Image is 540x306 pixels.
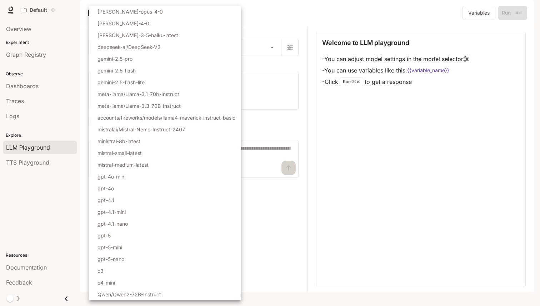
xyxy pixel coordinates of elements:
p: gpt-4.1-mini [97,208,126,216]
p: gpt-5-nano [97,255,124,263]
p: gemini-2.5-flash [97,67,136,74]
p: o3 [97,267,104,275]
p: mistralai/Mistral-Nemo-Instruct-2407 [97,126,185,133]
p: gemini-2.5-flash-lite [97,79,145,86]
p: gpt-4.1 [97,196,114,204]
p: gpt-4o-mini [97,173,125,180]
p: gemini-2.5-pro [97,55,132,62]
p: [PERSON_NAME]-opus-4-0 [97,8,163,15]
p: meta-llama/Llama-3.1-70b-Instruct [97,90,179,98]
p: gpt-5-mini [97,244,122,251]
p: mistral-medium-latest [97,161,149,169]
p: gpt-5 [97,232,111,239]
p: Qwen/Qwen2-72B-Instruct [97,291,161,298]
p: deepseek-ai/DeepSeek-V3 [97,43,161,51]
p: [PERSON_NAME]-3-5-haiku-latest [97,31,178,39]
p: ministral-8b-latest [97,137,140,145]
p: gpt-4.1-nano [97,220,128,227]
p: gpt-4o [97,185,114,192]
p: o4-mini [97,279,115,286]
p: mistral-small-latest [97,149,142,157]
p: meta-llama/Llama-3.3-70B-Instruct [97,102,181,110]
p: [PERSON_NAME]-4-0 [97,20,149,27]
p: accounts/fireworks/models/llama4-maverick-instruct-basic [97,114,235,121]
